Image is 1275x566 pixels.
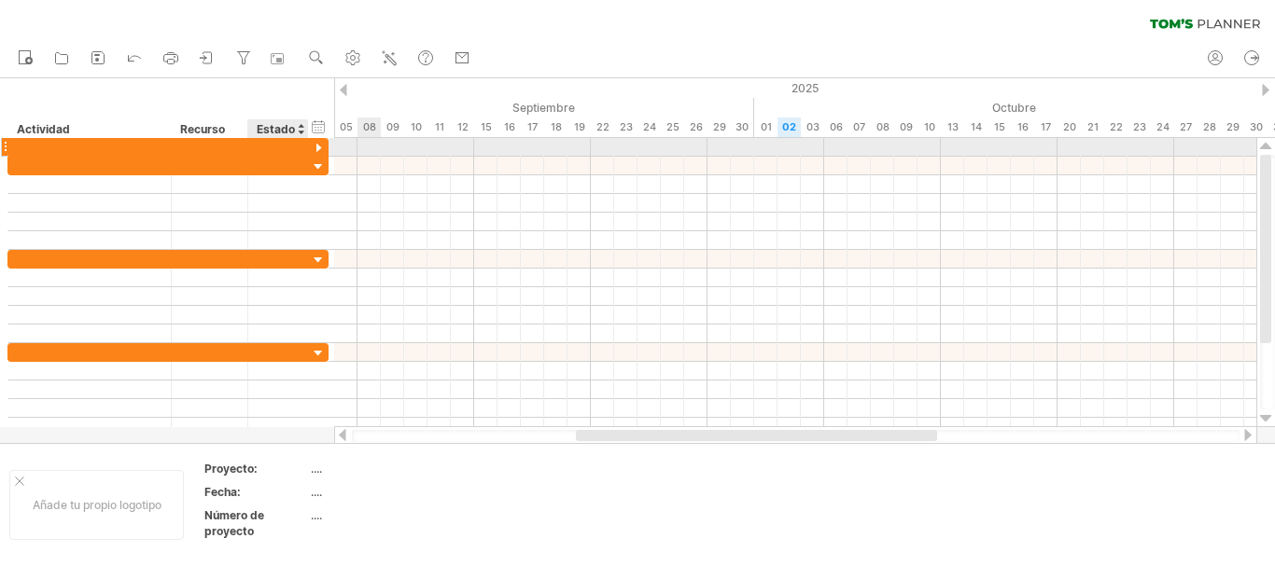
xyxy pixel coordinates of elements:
[33,498,161,512] font: Añade tu propio logotipo
[241,98,754,117] div: Septiembre de 2025
[334,117,357,137] div: Viernes, 5 de septiembre de 2025
[357,117,381,137] div: Lunes, 8 de septiembre de 2025
[894,117,918,137] div: Jueves, 9 de octubre de 2025
[340,120,353,133] font: 05
[1203,120,1216,133] font: 28
[551,120,562,133] font: 18
[900,120,913,133] font: 09
[574,120,585,133] font: 19
[363,120,376,133] font: 08
[1110,120,1123,133] font: 22
[596,120,609,133] font: 22
[736,120,749,133] font: 30
[1221,117,1244,137] div: Miércoles, 29 de octubre de 2025
[801,117,824,137] div: Viernes, 3 de octubre de 2025
[792,81,819,95] font: 2025
[637,117,661,137] div: Miércoles, 24 de septiembre de 2025
[404,117,427,137] div: Miércoles, 10 de septiembre de 2025
[481,120,492,133] font: 15
[504,120,515,133] font: 16
[824,117,848,137] div: Lunes, 6 de octubre de 2025
[204,462,258,476] font: Proyecto:
[521,117,544,137] div: Miércoles, 17 de septiembre de 2025
[497,117,521,137] div: Martes, 16 de septiembre de 2025
[988,117,1011,137] div: Miércoles, 15 de octubre de 2025
[643,120,656,133] font: 24
[924,120,935,133] font: 10
[435,120,444,133] font: 11
[713,120,726,133] font: 29
[947,120,959,133] font: 13
[1133,120,1146,133] font: 23
[876,120,890,133] font: 08
[1250,120,1263,133] font: 30
[661,117,684,137] div: Jueves, 25 de septiembre de 2025
[1174,117,1198,137] div: Lunes, 27 de octubre de 2025
[204,508,264,538] font: Número de proyecto
[1180,120,1192,133] font: 27
[1017,120,1029,133] font: 16
[853,120,865,133] font: 07
[527,120,538,133] font: 17
[451,117,474,137] div: Viernes, 12 de septiembre de 2025
[1198,117,1221,137] div: Martes, 28 de octubre de 2025
[457,120,469,133] font: 12
[830,120,843,133] font: 06
[731,117,754,137] div: Martes, 30 de septiembre de 2025
[1011,117,1034,137] div: Jueves, 16 de octubre de 2025
[544,117,567,137] div: Jueves, 18 de septiembre de 2025
[761,120,772,133] font: 01
[778,117,801,137] div: Jueves, 2 de octubre de 2025
[806,120,820,133] font: 03
[848,117,871,137] div: Martes, 7 de octubre de 2025
[690,120,703,133] font: 26
[311,485,322,499] font: ....
[941,117,964,137] div: Lunes, 13 de octubre de 2025
[614,117,637,137] div: Martes, 23 de septiembre de 2025
[1128,117,1151,137] div: Jueves, 23 de octubre de 2025
[1041,120,1051,133] font: 17
[964,117,988,137] div: Martes, 14 de octubre de 2025
[708,117,731,137] div: Lunes, 29 de septiembre de 2025
[204,485,241,499] font: Fecha:
[257,122,295,136] font: Estado
[180,122,225,136] font: Recurso
[1226,120,1240,133] font: 29
[411,120,422,133] font: 10
[17,122,70,136] font: Actividad
[427,117,451,137] div: Jueves, 11 de septiembre de 2025
[591,117,614,137] div: Lunes, 22 de septiembre de 2025
[918,117,941,137] div: Viernes, 10 de octubre de 2025
[684,117,708,137] div: Viernes, 26 de septiembre de 2025
[1156,120,1170,133] font: 24
[971,120,982,133] font: 14
[311,462,322,476] font: ....
[754,117,778,137] div: Miércoles, 1 de octubre de 2025
[386,120,399,133] font: 09
[1151,117,1174,137] div: Viernes, 24 de octubre de 2025
[782,120,796,133] font: 02
[1244,117,1268,137] div: Jueves, 30 de octubre de 2025
[666,120,680,133] font: 25
[620,120,633,133] font: 23
[1104,117,1128,137] div: Miércoles, 22 de octubre de 2025
[871,117,894,137] div: Miércoles, 8 de octubre de 2025
[1063,120,1076,133] font: 20
[311,508,322,522] font: ....
[992,101,1036,115] font: Octubre
[1058,117,1081,137] div: Lunes, 20 de octubre de 2025
[567,117,591,137] div: Viernes, 19 de septiembre de 2025
[381,117,404,137] div: Martes, 9 de septiembre de 2025
[1087,120,1099,133] font: 21
[512,101,575,115] font: Septiembre
[474,117,497,137] div: Lunes, 15 de septiembre de 2025
[1081,117,1104,137] div: Martes, 21 de octubre de 2025
[994,120,1005,133] font: 15
[1034,117,1058,137] div: Viernes, 17 de octubre de 2025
